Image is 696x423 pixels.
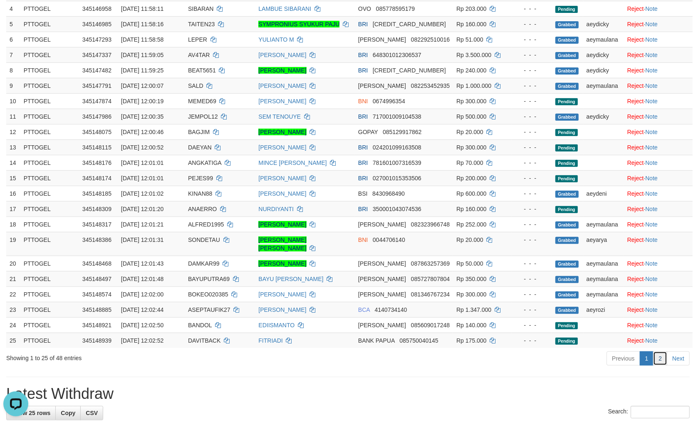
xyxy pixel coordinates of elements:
span: 345147986 [82,113,111,120]
a: [PERSON_NAME] [258,144,306,151]
span: [DATE] 11:59:05 [121,52,163,58]
td: 18 [6,216,20,232]
a: Reject [627,159,644,166]
td: aeymaulana [583,216,624,232]
td: aeydicky [583,16,624,32]
span: BAYUPUTRA69 [188,276,230,282]
span: Grabbed [555,237,579,244]
span: Grabbed [555,52,579,59]
td: 12 [6,124,20,139]
div: - - - [515,35,549,44]
span: Rp 252.000 [456,221,486,228]
a: Reject [627,67,644,74]
div: - - - [515,259,549,268]
div: - - - [515,112,549,121]
td: · [624,93,693,109]
div: - - - [515,174,549,182]
span: Rp 3.500.000 [456,52,491,58]
td: · [624,286,693,302]
span: MEMED69 [188,98,216,105]
a: Reject [627,36,644,43]
a: Note [645,36,658,43]
span: [DATE] 11:59:25 [121,67,163,74]
span: [DATE] 12:00:35 [121,113,163,120]
span: 345147293 [82,36,111,43]
a: Reject [627,129,644,135]
span: Grabbed [555,37,579,44]
span: Copy 082253452935 to clipboard [411,82,450,89]
div: - - - [515,236,549,244]
a: [PERSON_NAME] [258,82,306,89]
span: Copy 085727807804 to clipboard [411,276,450,282]
a: Reject [627,337,644,344]
a: Note [645,159,658,166]
td: 14 [6,155,20,170]
span: TAITEN23 [188,21,215,27]
span: BRI [358,21,368,27]
span: [DATE] 12:01:20 [121,206,163,212]
span: Copy 350001043074536 to clipboard [373,206,421,212]
div: - - - [515,128,549,136]
a: Reject [627,190,644,197]
span: Copy 081346767234 to clipboard [411,291,450,298]
td: PTTOGEL [20,232,79,256]
span: Rp 500.000 [456,113,486,120]
td: 9 [6,78,20,93]
span: Pending [555,144,578,152]
span: BRI [358,144,368,151]
span: BRI [358,159,368,166]
td: · [624,16,693,32]
td: PTTOGEL [20,256,79,271]
a: Note [645,67,658,74]
span: Copy 781601007316539 to clipboard [373,159,421,166]
span: [DATE] 12:01:21 [121,221,163,228]
a: [PERSON_NAME] [258,306,306,313]
a: Note [645,337,658,344]
span: BNI [358,236,368,243]
span: [DATE] 11:58:11 [121,5,163,12]
a: Reject [627,52,644,58]
span: [DATE] 12:01:48 [121,276,163,282]
span: [PERSON_NAME] [358,291,406,298]
span: 345148386 [82,236,111,243]
span: Grabbed [555,114,579,121]
span: 345148174 [82,175,111,182]
span: [PERSON_NAME] [358,260,406,267]
a: [PERSON_NAME] [258,190,306,197]
a: Reject [627,221,644,228]
span: 345146958 [82,5,111,12]
td: 7 [6,47,20,62]
a: FITRIADI [258,337,282,344]
span: [DATE] 12:00:52 [121,144,163,151]
td: 10 [6,93,20,109]
td: · [624,78,693,93]
a: [PERSON_NAME] [258,260,306,267]
a: Reject [627,276,644,282]
a: Note [645,306,658,313]
span: BRI [358,67,368,74]
div: - - - [515,189,549,198]
a: [PERSON_NAME] [258,52,306,58]
td: PTTOGEL [20,216,79,232]
span: 345147482 [82,67,111,74]
td: · [624,186,693,201]
span: [PERSON_NAME] [358,36,406,43]
input: Search: [631,406,690,418]
span: Rp 1.000.000 [456,82,491,89]
td: aeymaulana [583,271,624,286]
a: Note [645,276,658,282]
span: 345148176 [82,159,111,166]
span: [DATE] 12:00:19 [121,98,163,105]
span: Pending [555,129,578,136]
span: Copy 0674996354 to clipboard [373,98,405,105]
span: 345146985 [82,21,111,27]
div: - - - [515,51,549,59]
a: Note [645,82,658,89]
a: [PERSON_NAME] [258,221,306,228]
td: PTTOGEL [20,286,79,302]
span: 345148574 [82,291,111,298]
a: EDIISMANTO [258,322,295,328]
span: DAEYAN [188,144,212,151]
a: Reject [627,175,644,182]
td: PTTOGEL [20,170,79,186]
